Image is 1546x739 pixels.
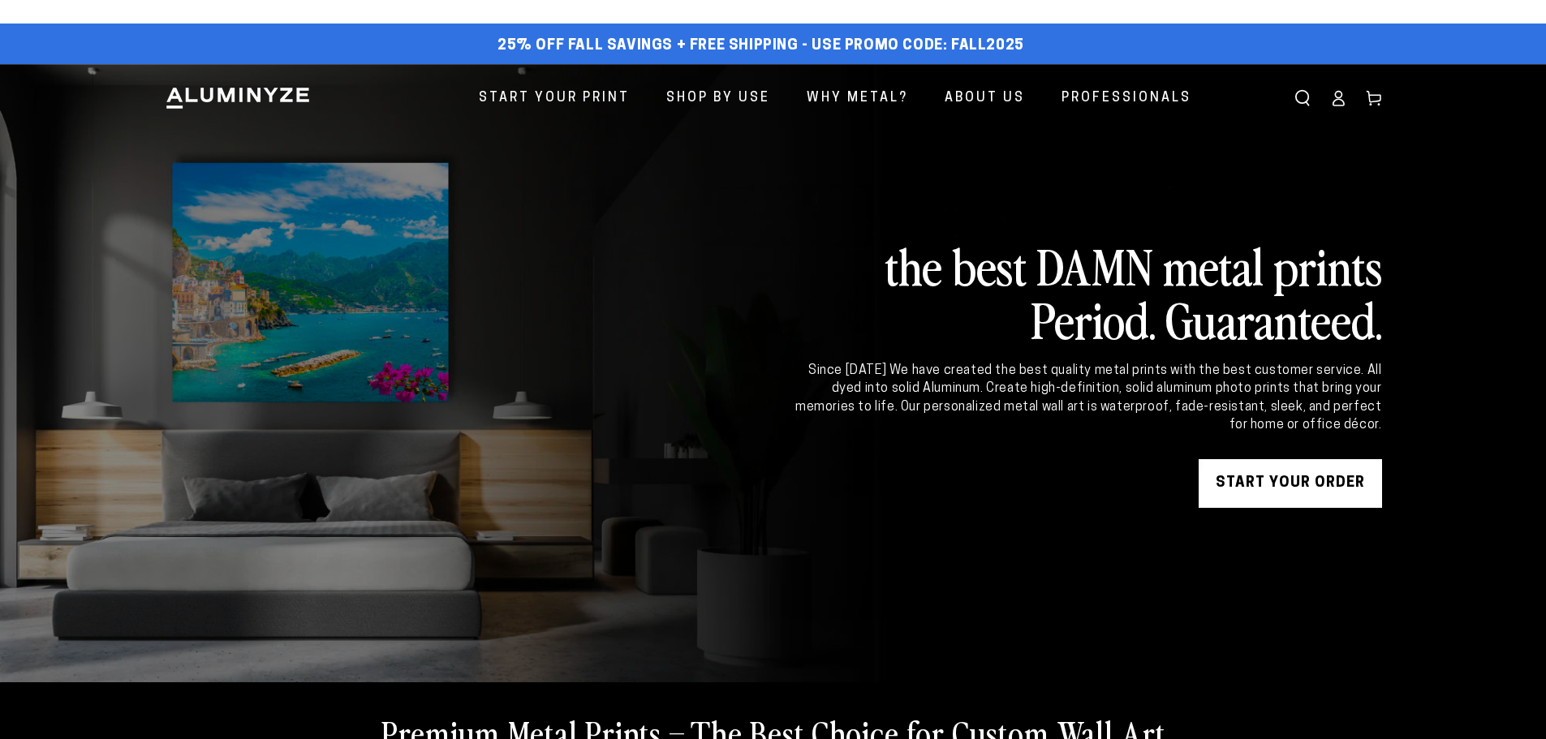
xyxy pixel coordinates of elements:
[945,87,1025,110] span: About Us
[793,362,1382,435] div: Since [DATE] We have created the best quality metal prints with the best customer service. All dy...
[467,77,642,120] a: Start Your Print
[1285,80,1320,116] summary: Search our site
[479,87,630,110] span: Start Your Print
[654,77,782,120] a: Shop By Use
[1049,77,1204,120] a: Professionals
[807,87,908,110] span: Why Metal?
[497,37,1024,55] span: 25% off FALL Savings + Free Shipping - Use Promo Code: FALL2025
[666,87,770,110] span: Shop By Use
[793,238,1382,346] h2: the best DAMN metal prints Period. Guaranteed.
[1199,459,1382,508] a: START YOUR Order
[795,77,920,120] a: Why Metal?
[165,86,311,110] img: Aluminyze
[1062,87,1191,110] span: Professionals
[932,77,1037,120] a: About Us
